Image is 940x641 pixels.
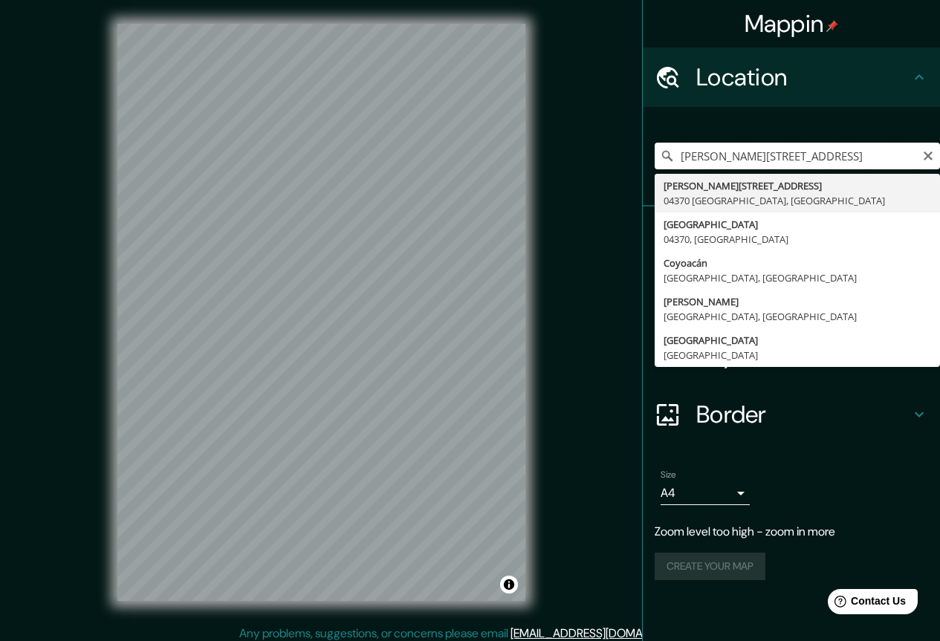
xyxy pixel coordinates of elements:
[500,576,518,593] button: Toggle attribution
[664,256,931,270] div: Coyoacán
[643,48,940,107] div: Location
[643,206,940,266] div: Pins
[664,178,931,193] div: [PERSON_NAME][STREET_ADDRESS]
[696,62,910,92] h4: Location
[664,294,931,309] div: [PERSON_NAME]
[643,266,940,325] div: Style
[826,20,838,32] img: pin-icon.png
[696,340,910,370] h4: Layout
[655,143,940,169] input: Pick your city or area
[510,625,694,641] a: [EMAIL_ADDRESS][DOMAIN_NAME]
[664,193,931,208] div: 04370 [GEOGRAPHIC_DATA], [GEOGRAPHIC_DATA]
[696,400,910,429] h4: Border
[664,309,931,324] div: [GEOGRAPHIC_DATA], [GEOGRAPHIC_DATA]
[655,523,928,541] p: Zoom level too high - zoom in more
[661,469,676,481] label: Size
[643,385,940,444] div: Border
[664,270,931,285] div: [GEOGRAPHIC_DATA], [GEOGRAPHIC_DATA]
[664,217,931,232] div: [GEOGRAPHIC_DATA]
[922,148,934,162] button: Clear
[664,333,931,348] div: [GEOGRAPHIC_DATA]
[117,24,525,601] canvas: Map
[643,325,940,385] div: Layout
[661,481,750,505] div: A4
[664,348,931,362] div: [GEOGRAPHIC_DATA]
[808,583,924,625] iframe: Help widget launcher
[745,9,839,39] h4: Mappin
[664,232,931,247] div: 04370, [GEOGRAPHIC_DATA]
